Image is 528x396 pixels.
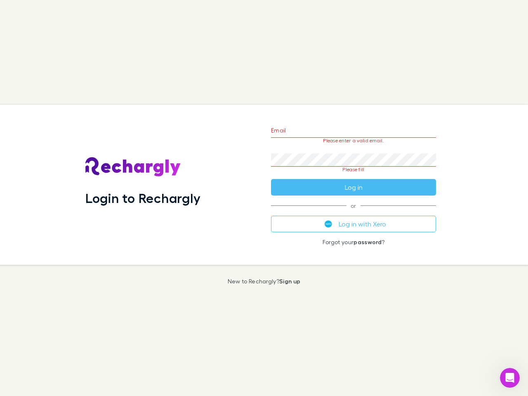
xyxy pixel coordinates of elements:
[325,220,332,228] img: Xero's logo
[279,278,300,285] a: Sign up
[271,216,436,232] button: Log in with Xero
[85,190,200,206] h1: Login to Rechargly
[271,239,436,245] p: Forgot your ?
[500,368,520,388] iframe: Intercom live chat
[85,157,181,177] img: Rechargly's Logo
[228,278,301,285] p: New to Rechargly?
[271,179,436,196] button: Log in
[271,167,436,172] p: Please fill
[354,238,382,245] a: password
[271,138,436,144] p: Please enter a valid email.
